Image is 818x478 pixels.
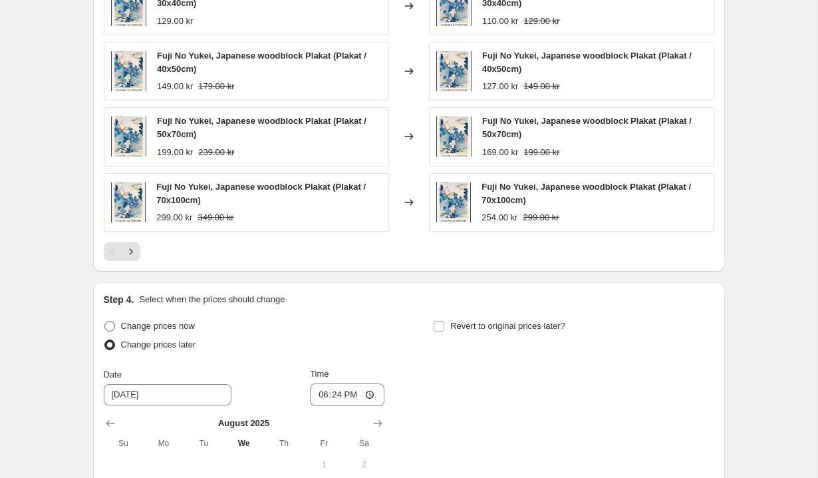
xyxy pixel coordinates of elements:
span: 1 [309,459,339,470]
strike: 349.00 kr [198,211,233,224]
h2: Step 4. [104,293,134,306]
span: Fuji No Yukei, Japanese woodblock Plakat (Plakat / 50x70cm) [157,116,366,139]
input: 8/13/2025 [104,384,231,405]
span: Tu [189,438,218,449]
img: b919928cb65c47a6148c749f342230971d4c294d_80x.jpg [111,182,146,222]
span: Sa [349,438,378,449]
div: 299.00 kr [156,211,192,224]
strike: 299.00 kr [523,211,559,224]
th: Thursday [264,433,304,454]
div: 110.00 kr [482,15,518,28]
span: Su [109,438,138,449]
span: Fuji No Yukei, Japanese woodblock Plakat (Plakat / 40x50cm) [482,51,692,74]
img: b919928cb65c47a6148c749f342230971d4c294d_80x.jpg [436,51,472,91]
span: Fr [309,438,339,449]
span: Revert to original prices later? [450,321,565,331]
th: Friday [304,433,344,454]
img: b919928cb65c47a6148c749f342230971d4c294d_80x.jpg [436,117,472,156]
strike: 179.00 kr [198,80,234,93]
button: Next [122,242,140,261]
span: Th [269,438,299,449]
div: 127.00 kr [482,80,518,93]
div: 169.00 kr [482,146,518,159]
img: b919928cb65c47a6148c749f342230971d4c294d_80x.jpg [436,182,472,222]
button: Friday August 1 2025 [304,454,344,475]
button: Saturday August 2 2025 [344,454,384,475]
div: 199.00 kr [157,146,193,159]
div: 254.00 kr [481,211,517,224]
div: 149.00 kr [157,80,193,93]
th: Sunday [104,433,144,454]
strike: 239.00 kr [198,146,234,159]
span: Mo [149,438,178,449]
strike: 129.00 kr [523,15,559,28]
nav: Pagination [104,242,140,261]
span: Fuji No Yukei, Japanese woodblock Plakat (Plakat / 40x50cm) [157,51,366,74]
span: 2 [349,459,378,470]
th: Tuesday [184,433,223,454]
span: Time [310,369,329,379]
img: b919928cb65c47a6148c749f342230971d4c294d_80x.jpg [111,51,147,91]
th: Saturday [344,433,384,454]
span: Change prices now [121,321,195,331]
span: Change prices later [121,340,196,350]
th: Monday [144,433,184,454]
button: Show next month, September 2025 [368,414,387,433]
p: Select when the prices should change [139,293,285,306]
span: We [229,438,258,449]
th: Wednesday [223,433,263,454]
strike: 199.00 kr [523,146,559,159]
span: Fuji No Yukei, Japanese woodblock Plakat (Plakat / 70x100cm) [156,182,366,205]
span: Date [104,369,122,379]
span: Fuji No Yukei, Japanese woodblock Plakat (Plakat / 70x100cm) [481,182,691,205]
img: b919928cb65c47a6148c749f342230971d4c294d_80x.jpg [111,117,147,156]
input: 12:00 [310,383,384,406]
div: 129.00 kr [157,15,193,28]
button: Show previous month, July 2025 [101,414,120,433]
strike: 149.00 kr [523,80,559,93]
span: Fuji No Yukei, Japanese woodblock Plakat (Plakat / 50x70cm) [482,116,692,139]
